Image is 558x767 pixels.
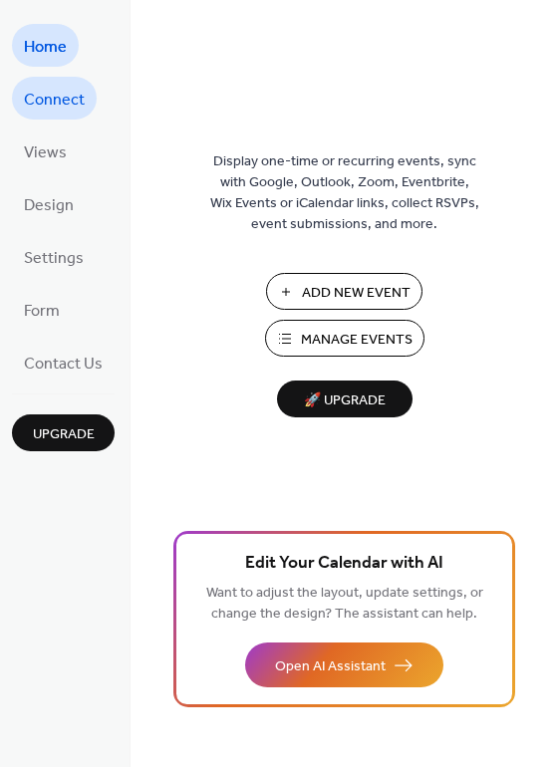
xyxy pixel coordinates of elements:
[12,24,79,67] a: Home
[12,129,79,172] a: Views
[275,656,386,677] span: Open AI Assistant
[24,243,84,274] span: Settings
[266,273,422,310] button: Add New Event
[12,77,97,120] a: Connect
[289,387,401,414] span: 🚀 Upgrade
[245,550,443,578] span: Edit Your Calendar with AI
[24,296,60,327] span: Form
[24,85,85,116] span: Connect
[24,137,67,168] span: Views
[265,320,424,357] button: Manage Events
[24,32,67,63] span: Home
[277,381,413,417] button: 🚀 Upgrade
[302,283,411,304] span: Add New Event
[12,414,115,451] button: Upgrade
[12,341,115,383] a: Contact Us
[245,642,443,687] button: Open AI Assistant
[301,330,413,351] span: Manage Events
[24,349,103,380] span: Contact Us
[210,151,479,235] span: Display one-time or recurring events, sync with Google, Outlook, Zoom, Eventbrite, Wix Events or ...
[12,235,96,278] a: Settings
[206,580,483,628] span: Want to adjust the layout, update settings, or change the design? The assistant can help.
[12,182,86,225] a: Design
[33,424,95,445] span: Upgrade
[12,288,72,331] a: Form
[24,190,74,221] span: Design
